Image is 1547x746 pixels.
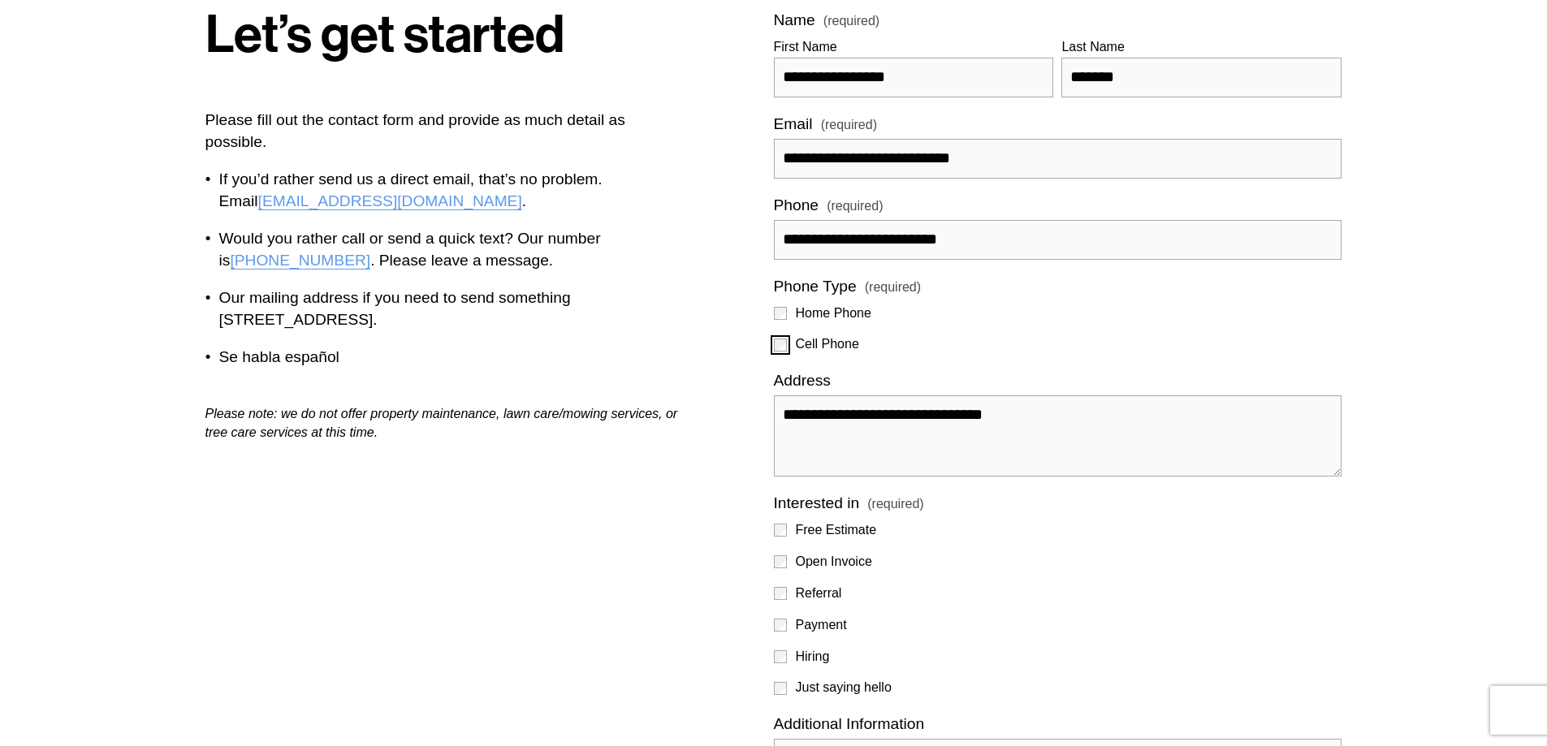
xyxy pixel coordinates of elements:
[774,10,815,32] span: Name
[796,521,877,539] span: Free Estimate
[219,228,679,272] p: Would you rather call or send a quick text? Our number is . Please leave a message.
[774,493,860,515] span: Interested in
[205,110,679,153] p: Please fill out the contact form and provide as much detail as possible.
[774,587,787,600] input: Referral
[774,370,831,392] span: Address
[774,682,787,695] input: Just saying hello
[219,347,679,369] p: Se habla español
[1061,38,1342,58] div: Last Name
[827,200,883,213] span: (required)
[205,10,679,60] h1: Let’s get started
[774,555,787,568] input: Open Invoice
[796,553,872,571] span: Open Invoice
[821,116,877,134] span: (required)
[774,114,813,136] span: Email
[865,278,921,296] span: (required)
[796,304,871,322] span: Home Phone
[774,619,787,632] input: Payment
[774,339,787,351] input: Cell Phone
[796,616,847,634] span: Payment
[796,679,892,696] span: Just saying hello
[774,195,819,217] span: Phone
[205,407,681,438] em: Please note: we do not offer property maintenance, lawn care/mowing services, or tree care servic...
[774,38,1054,58] div: First Name
[774,276,857,298] span: Phone Type
[219,169,679,213] p: If you’d rather send us a direct email, that’s no problem. Email .
[219,287,679,331] p: Our mailing address if you need to send something [STREET_ADDRESS].
[796,584,842,602] span: Referral
[796,335,859,353] span: Cell Phone
[774,650,787,663] input: Hiring
[823,15,879,28] span: (required)
[774,307,787,320] input: Home Phone
[796,648,830,666] span: Hiring
[230,252,370,269] a: [PHONE_NUMBER]
[774,714,925,735] span: Additional Information
[774,524,787,537] input: Free Estimate
[258,192,522,209] a: [EMAIL_ADDRESS][DOMAIN_NAME]
[867,495,923,513] span: (required)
